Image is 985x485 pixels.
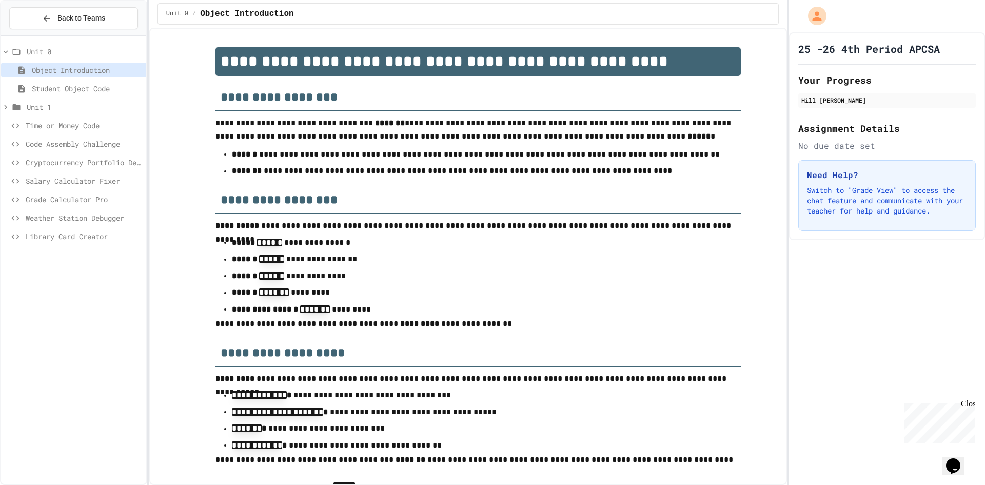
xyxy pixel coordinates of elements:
span: Grade Calculator Pro [26,194,142,205]
div: Hill [PERSON_NAME] [801,95,973,105]
span: Time or Money Code [26,120,142,131]
span: Unit 0 [27,46,142,57]
span: Salary Calculator Fixer [26,176,142,186]
span: Unit 0 [166,10,188,18]
span: Cryptocurrency Portfolio Debugger [26,157,142,168]
span: Unit 1 [27,102,142,112]
h2: Your Progress [798,73,976,87]
span: Code Assembly Challenge [26,139,142,149]
div: Chat with us now!Close [4,4,71,65]
h1: 25 -26 4th Period APCSA [798,42,940,56]
iframe: chat widget [942,444,975,475]
span: Weather Station Debugger [26,212,142,223]
span: Back to Teams [57,13,105,24]
div: My Account [797,4,829,28]
h3: Need Help? [807,169,967,181]
button: Back to Teams [9,7,138,29]
span: Object Introduction [32,65,142,75]
p: Switch to "Grade View" to access the chat feature and communicate with your teacher for help and ... [807,185,967,216]
span: Library Card Creator [26,231,142,242]
span: Object Introduction [200,8,293,20]
span: Student Object Code [32,83,142,94]
h2: Assignment Details [798,121,976,135]
span: / [192,10,196,18]
iframe: chat widget [900,399,975,443]
div: No due date set [798,140,976,152]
